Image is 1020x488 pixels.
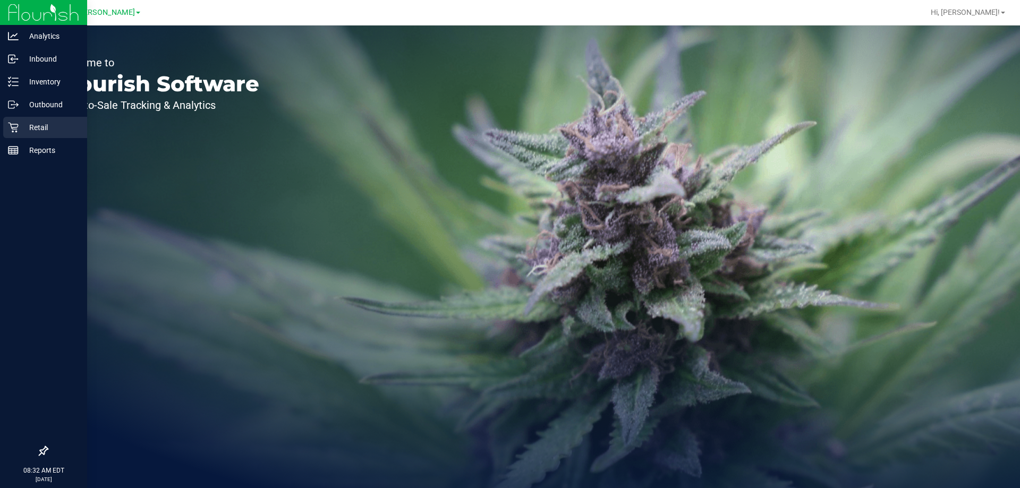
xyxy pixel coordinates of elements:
[19,121,82,134] p: Retail
[8,122,19,133] inline-svg: Retail
[931,8,1000,16] span: Hi, [PERSON_NAME]!
[57,100,259,110] p: Seed-to-Sale Tracking & Analytics
[76,8,135,17] span: [PERSON_NAME]
[8,145,19,156] inline-svg: Reports
[5,466,82,475] p: 08:32 AM EDT
[8,31,19,41] inline-svg: Analytics
[57,57,259,68] p: Welcome to
[19,30,82,42] p: Analytics
[19,53,82,65] p: Inbound
[8,99,19,110] inline-svg: Outbound
[57,73,259,95] p: Flourish Software
[19,98,82,111] p: Outbound
[19,144,82,157] p: Reports
[8,76,19,87] inline-svg: Inventory
[8,54,19,64] inline-svg: Inbound
[5,475,82,483] p: [DATE]
[19,75,82,88] p: Inventory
